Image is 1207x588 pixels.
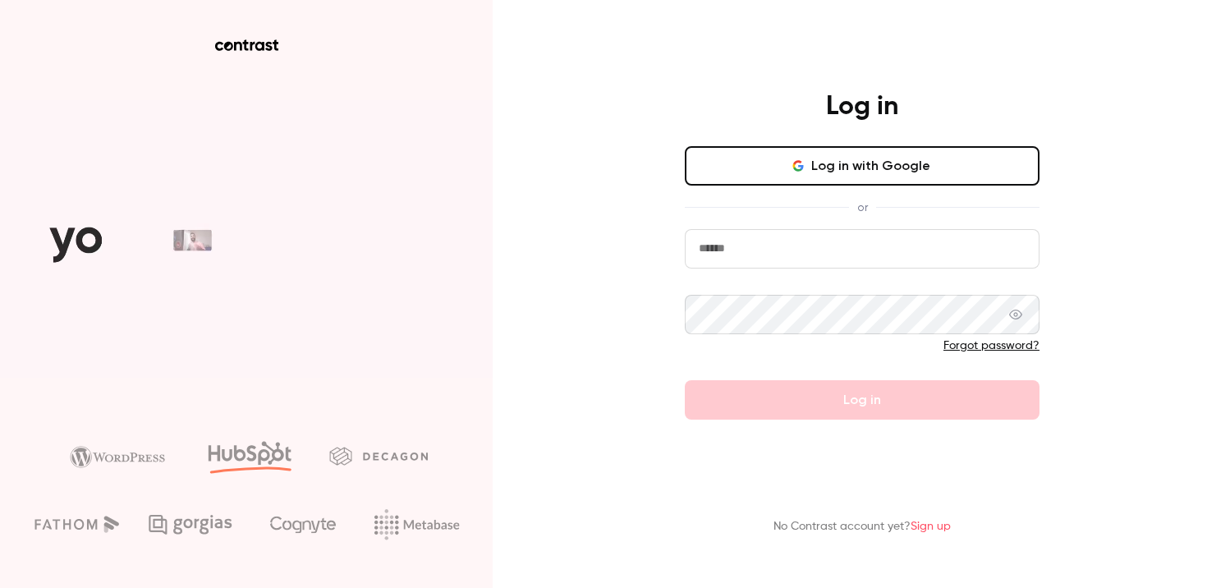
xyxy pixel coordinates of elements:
[911,521,951,532] a: Sign up
[943,340,1039,351] a: Forgot password?
[685,146,1039,186] button: Log in with Google
[773,518,951,535] p: No Contrast account yet?
[849,199,876,216] span: or
[826,90,898,123] h4: Log in
[329,447,428,465] img: decagon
